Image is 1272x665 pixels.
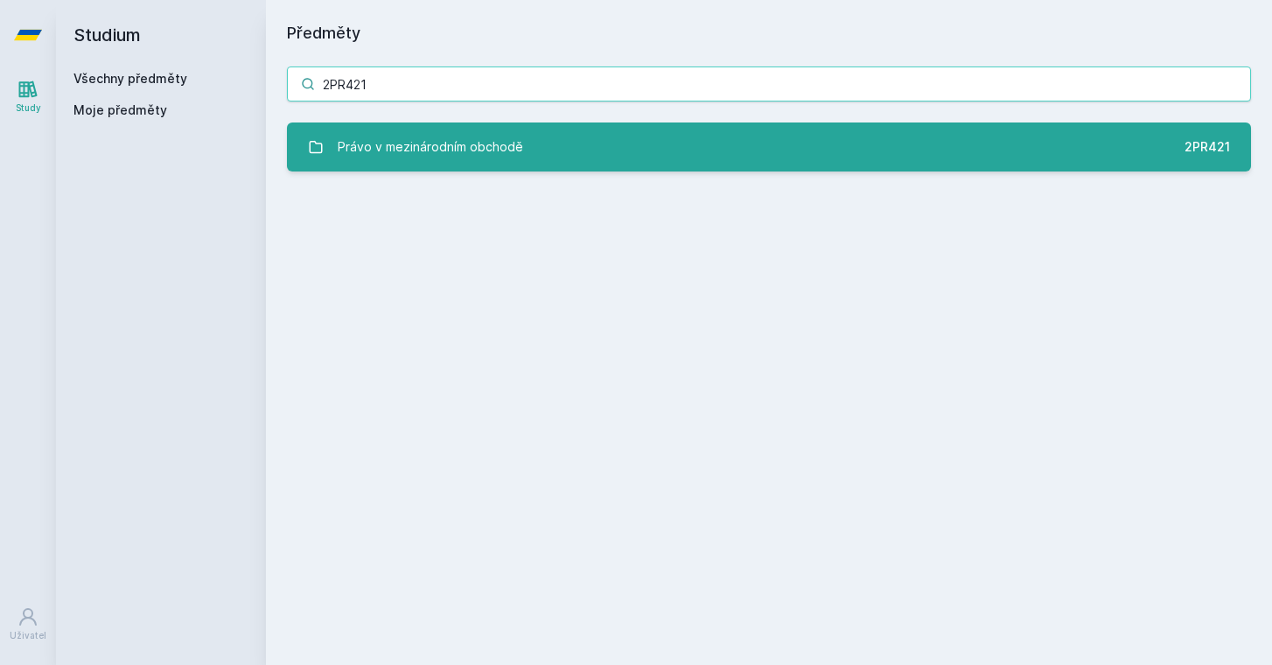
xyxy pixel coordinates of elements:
h1: Předměty [287,21,1251,45]
a: Právo v mezinárodním obchodě 2PR421 [287,122,1251,171]
a: Uživatel [3,598,52,651]
a: Všechny předměty [73,71,187,86]
div: Uživatel [10,629,46,642]
input: Název nebo ident předmětu… [287,66,1251,101]
div: Právo v mezinárodním obchodě [338,129,523,164]
a: Study [3,70,52,123]
div: 2PR421 [1185,138,1230,156]
span: Moje předměty [73,101,167,119]
div: Study [16,101,41,115]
